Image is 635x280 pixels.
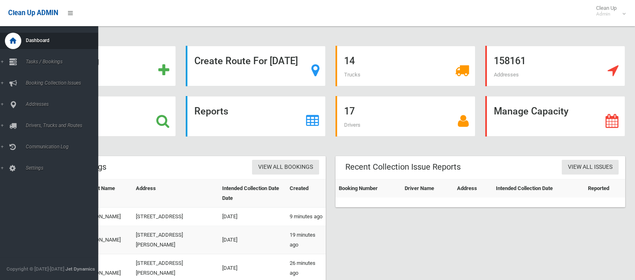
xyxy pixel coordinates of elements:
a: Search [36,96,176,137]
strong: 14 [344,55,355,67]
span: Tasks / Bookings [23,59,98,65]
a: Reports [186,96,326,137]
strong: Create Route For [DATE] [194,55,298,67]
th: Contact Name [78,179,133,208]
th: Created [286,179,326,208]
th: Address [454,179,492,198]
span: Copyright © [DATE]-[DATE] [7,266,64,272]
th: Intended Collection Date Date [219,179,286,208]
span: Addresses [23,101,98,107]
a: Create Route For [DATE] [186,46,326,86]
span: Addresses [494,72,519,78]
span: Trucks [344,72,360,78]
a: View All Bookings [252,160,319,175]
th: Intended Collection Date [493,179,585,198]
strong: Manage Capacity [494,105,568,117]
strong: 158161 [494,55,526,67]
a: 17 Drivers [336,96,475,137]
span: Booking Collection Issues [23,80,98,86]
a: View All Issues [562,160,619,175]
a: Manage Capacity [485,96,625,137]
td: [PERSON_NAME] [78,208,133,226]
strong: Jet Dynamics [65,266,95,272]
td: 19 minutes ago [286,226,326,254]
strong: Reports [194,105,228,117]
a: 158161 Addresses [485,46,625,86]
span: Settings [23,165,98,171]
td: [PERSON_NAME] [78,226,133,254]
a: 14 Trucks [336,46,475,86]
td: [STREET_ADDRESS] [133,208,219,226]
span: Drivers, Trucks and Routes [23,123,98,128]
span: Communication Log [23,144,98,150]
td: 9 minutes ago [286,208,326,226]
span: Clean Up [592,5,625,17]
th: Address [133,179,219,208]
th: Booking Number [336,179,401,198]
span: Clean Up ADMIN [8,9,58,17]
strong: 17 [344,105,355,117]
a: Add Booking [36,46,176,86]
span: Dashboard [23,38,98,43]
td: [DATE] [219,226,286,254]
small: Admin [596,11,617,17]
span: Drivers [344,122,360,128]
header: Recent Collection Issue Reports [336,159,471,175]
th: Driver Name [401,179,454,198]
th: Reported [585,179,625,198]
td: [STREET_ADDRESS][PERSON_NAME] [133,226,219,254]
td: [DATE] [219,208,286,226]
